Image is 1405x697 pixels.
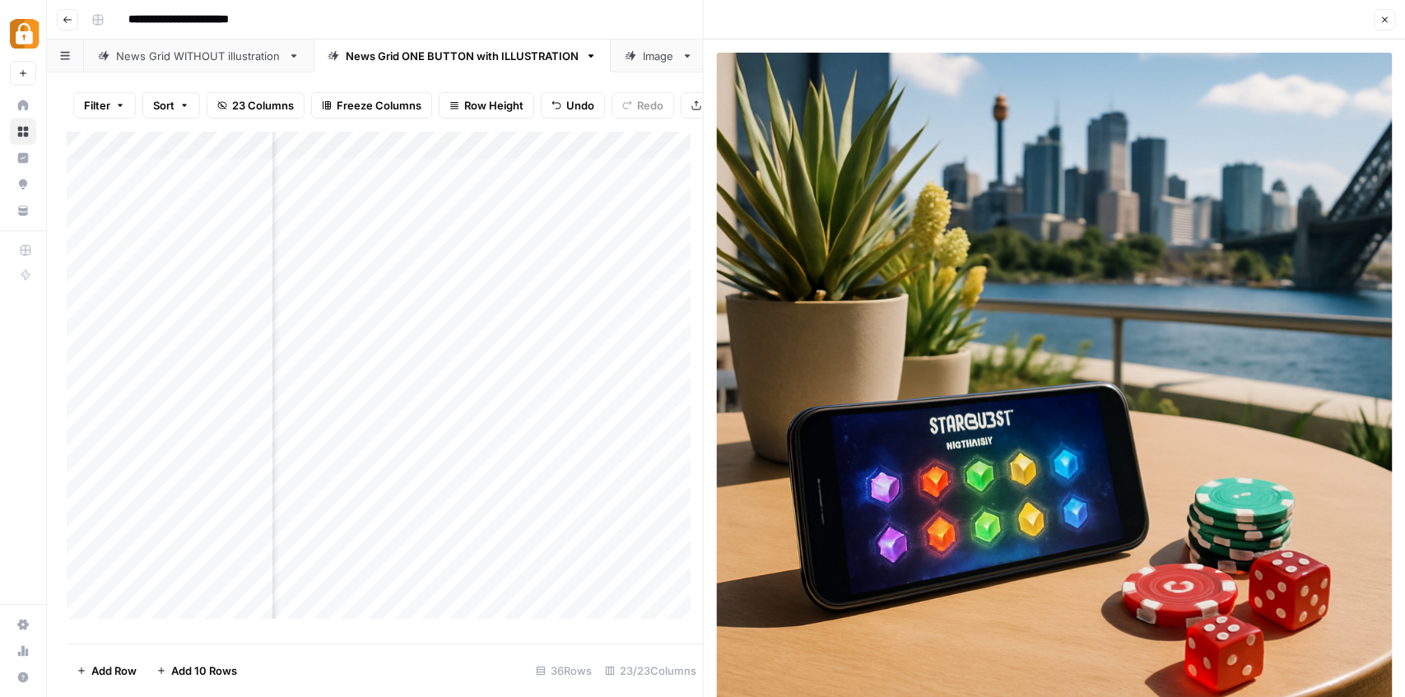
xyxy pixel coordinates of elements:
[311,92,432,118] button: Freeze Columns
[541,92,605,118] button: Undo
[10,19,40,49] img: Adzz Logo
[439,92,534,118] button: Row Height
[147,658,247,684] button: Add 10 Rows
[116,48,281,64] div: News Grid WITHOUT illustration
[171,662,237,679] span: Add 10 Rows
[10,638,36,664] a: Usage
[346,48,579,64] div: News Grid ONE BUTTON with ILLUSTRATION
[10,611,36,638] a: Settings
[91,662,137,679] span: Add Row
[10,118,36,145] a: Browse
[207,92,305,118] button: 23 Columns
[566,97,594,114] span: Undo
[10,13,36,54] button: Workspace: Adzz
[84,39,314,72] a: News Grid WITHOUT illustration
[10,145,36,171] a: Insights
[611,39,707,72] a: Image
[612,92,674,118] button: Redo
[10,171,36,197] a: Opportunities
[73,92,136,118] button: Filter
[67,658,147,684] button: Add Row
[153,97,174,114] span: Sort
[10,197,36,224] a: Your Data
[464,97,523,114] span: Row Height
[142,92,200,118] button: Sort
[10,664,36,690] button: Help + Support
[643,48,675,64] div: Image
[232,97,294,114] span: 23 Columns
[598,658,703,684] div: 23/23 Columns
[337,97,421,114] span: Freeze Columns
[10,92,36,118] a: Home
[314,39,611,72] a: News Grid ONE BUTTON with ILLUSTRATION
[637,97,663,114] span: Redo
[529,658,598,684] div: 36 Rows
[84,97,110,114] span: Filter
